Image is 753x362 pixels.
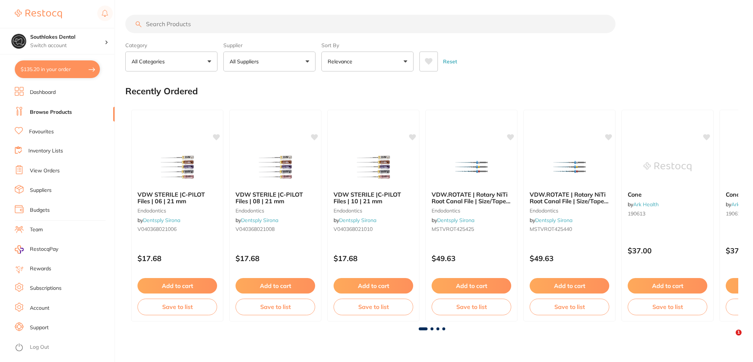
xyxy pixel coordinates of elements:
[432,217,474,224] span: by
[230,58,262,65] p: All Suppliers
[236,299,315,315] button: Save to list
[236,278,315,294] button: Add to cart
[328,58,355,65] p: Relevance
[137,191,217,205] b: VDW STERILE |C-PILOT Files | 06 | 21 mm
[153,148,201,185] img: VDW STERILE |C-PILOT Files | 06 | 21 mm
[125,42,217,49] label: Category
[349,148,397,185] img: VDW STERILE |C-PILOT Files | 10 | 21 mm
[241,217,278,224] a: Dentsply Sirona
[334,226,413,232] small: V040368021010
[530,254,609,263] p: $49.63
[334,208,413,214] small: endodontics
[530,278,609,294] button: Add to cart
[30,246,58,253] span: RestocqPay
[321,42,414,49] label: Sort By
[545,148,593,185] img: VDW.ROTATE | Rotary NiTi Root Canal File | Size/Taper 40.04 | 4-pack | 25 mm
[15,245,24,254] img: RestocqPay
[137,217,180,224] span: by
[137,299,217,315] button: Save to list
[432,299,511,315] button: Save to list
[30,344,49,351] a: Log Out
[15,60,100,78] button: $135.20 in your order
[30,42,105,49] p: Switch account
[633,201,659,208] a: Ark Health
[432,278,511,294] button: Add to cart
[28,147,63,155] a: Inventory Lists
[137,208,217,214] small: endodontics
[530,191,609,205] b: VDW.ROTATE | Rotary NiTi Root Canal File | Size/Taper 40.04 | 4-pack | 25 mm
[223,52,316,71] button: All Suppliers
[334,217,376,224] span: by
[30,167,60,175] a: View Orders
[30,324,49,331] a: Support
[628,191,707,198] b: Cone
[30,265,51,273] a: Rewards
[11,34,26,49] img: Southlakes Dental
[334,254,413,263] p: $17.68
[644,148,691,185] img: Cone
[132,58,168,65] p: All Categories
[736,330,742,335] span: 1
[125,15,616,33] input: Search Products
[30,285,62,292] a: Subscriptions
[334,299,413,315] button: Save to list
[137,278,217,294] button: Add to cart
[143,217,180,224] a: Dentsply Sirona
[125,52,217,71] button: All Categories
[125,86,198,96] h2: Recently Ordered
[137,226,217,232] small: V040368021006
[334,278,413,294] button: Add to cart
[535,217,572,224] a: Dentsply Sirona
[441,52,459,71] button: Reset
[15,342,112,354] button: Log Out
[721,330,738,347] iframe: Intercom live chat
[628,211,707,217] small: 190613
[530,226,609,232] small: MSTVROT425440
[236,217,278,224] span: by
[432,254,511,263] p: $49.63
[339,217,376,224] a: Dentsply Sirona
[137,254,217,263] p: $17.68
[30,34,105,41] h4: Southlakes Dental
[432,191,511,205] b: VDW.ROTATE | Rotary NiTi Root Canal File | Size/Taper 25.04 | 4-pack | 25 mm
[628,201,659,208] span: by
[15,245,58,254] a: RestocqPay
[30,109,72,116] a: Browse Products
[628,246,707,255] p: $37.00
[628,278,707,294] button: Add to cart
[447,148,495,185] img: VDW.ROTATE | Rotary NiTi Root Canal File | Size/Taper 25.04 | 4-pack | 25 mm
[530,217,572,224] span: by
[236,254,315,263] p: $17.68
[236,226,315,232] small: V040368021008
[432,208,511,214] small: endodontics
[432,226,511,232] small: MSTVROT425425
[15,10,62,18] img: Restocq Logo
[530,299,609,315] button: Save to list
[30,89,56,96] a: Dashboard
[30,187,52,194] a: Suppliers
[530,208,609,214] small: endodontics
[321,52,414,71] button: Relevance
[251,148,299,185] img: VDW STERILE |C-PILOT Files | 08 | 21 mm
[30,207,50,214] a: Budgets
[15,6,62,22] a: Restocq Logo
[223,42,316,49] label: Supplier
[29,128,54,136] a: Favourites
[30,226,43,233] a: Team
[236,208,315,214] small: endodontics
[30,305,49,312] a: Account
[628,299,707,315] button: Save to list
[334,191,413,205] b: VDW STERILE |C-PILOT Files | 10 | 21 mm
[437,217,474,224] a: Dentsply Sirona
[236,191,315,205] b: VDW STERILE |C-PILOT Files | 08 | 21 mm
